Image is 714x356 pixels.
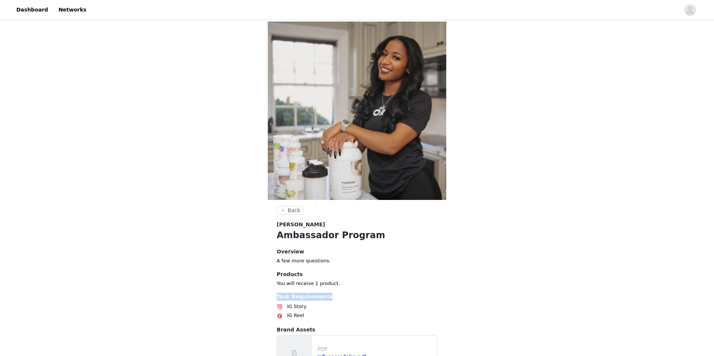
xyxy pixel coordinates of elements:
span: [PERSON_NAME] [277,221,325,229]
img: campaign image [268,22,446,200]
h1: Ambassador Program [277,229,437,242]
div: avatar [686,4,694,16]
p: PDF [318,345,434,353]
h4: Brand Assets [277,326,437,334]
img: Instagram Reels Icon [277,313,283,319]
p: A few more questions. [277,257,437,265]
span: IG Reel [287,312,304,319]
p: You will receive 1 product. [277,280,437,287]
h4: Task Requirements [277,293,437,301]
img: Instagram Icon [277,304,283,310]
a: Networks [54,1,91,18]
h4: Products [277,271,437,278]
h4: Overview [277,248,437,256]
a: Dashboard [12,1,52,18]
button: Back [277,206,303,215]
span: IG Story [287,303,306,310]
